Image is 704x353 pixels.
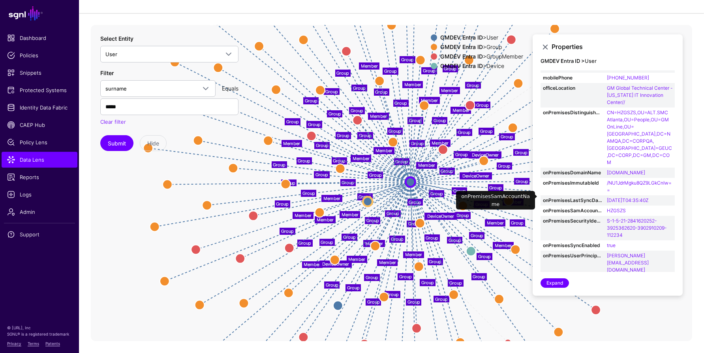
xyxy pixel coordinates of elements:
[404,82,421,87] text: Member
[7,191,72,198] span: Logs
[440,34,483,41] strong: GMDEV Entra ID
[7,230,72,238] span: Support
[347,285,360,291] text: Group
[2,187,77,202] a: Logs
[283,140,300,146] text: Member
[329,111,341,116] text: Group
[370,113,387,119] text: Member
[359,194,371,200] text: Group
[541,58,675,64] h4: User
[7,121,72,129] span: CAEP Hub
[2,169,77,185] a: Reports
[452,108,469,113] text: Member
[298,240,311,246] text: Group
[480,128,493,134] text: Group
[607,170,645,176] a: [DOMAIN_NAME]
[2,204,77,220] a: Admin
[295,213,312,218] text: Member
[302,190,315,196] text: Group
[409,118,422,123] text: Group
[100,69,114,77] label: Filter
[399,274,412,279] text: Group
[375,148,392,153] text: Member
[607,242,616,248] a: true
[441,88,458,93] text: Member
[336,70,349,76] text: Group
[467,82,479,88] text: Group
[607,208,626,213] a: HZGSZS
[407,299,420,305] text: Group
[7,173,72,181] span: Reports
[379,260,396,265] text: Member
[286,119,299,124] text: Group
[543,197,602,204] strong: onPremisesLastSyncDateTime
[515,149,528,155] text: Group
[325,89,338,94] text: Group
[418,162,435,168] text: Member
[607,57,669,70] a: 1485ba4e-88ae-4a8f-9b79-b325d323b567
[498,163,511,169] text: Group
[543,179,602,187] strong: onPremisesImmutableId
[473,274,485,279] text: Group
[366,275,378,280] text: Group
[421,279,434,285] text: Group
[7,325,72,331] p: © [URL], Inc
[489,185,502,191] text: Group
[337,132,349,138] text: Group
[273,162,285,167] text: Group
[387,211,399,216] text: Group
[458,129,471,135] text: Group
[305,98,317,103] text: Group
[449,237,461,243] text: Group
[28,341,39,346] a: Terms
[456,212,469,218] text: Group
[607,218,666,238] a: S-1-5-21-2841620252-3925362620-3902910209-112234
[343,234,356,240] text: Group
[607,253,649,273] a: [PERSON_NAME][EMAIL_ADDRESS][DOMAIN_NAME]
[394,100,407,106] text: Group
[439,44,525,50] div: > Group
[543,109,602,116] strong: onPremisesDistinguishedName
[449,280,462,286] text: Group
[281,228,294,234] text: Group
[353,156,370,161] text: Member
[2,65,77,81] a: Snippets
[409,199,421,205] text: Group
[429,259,441,264] text: Group
[543,85,602,92] strong: officeLocation
[453,188,466,194] text: Group
[541,58,585,64] strong: GMDEV Entra ID >
[100,34,133,43] label: Select Entity
[411,140,424,146] text: Group
[7,51,72,59] span: Policies
[105,85,127,92] span: surname
[333,158,345,164] text: Group
[607,197,648,203] a: [DATE]T04:35:40Z
[511,220,524,225] text: Group
[432,140,449,146] text: Member
[2,30,77,46] a: Dashboard
[367,299,380,305] text: Group
[283,180,295,185] text: Group
[140,135,167,151] button: Hide
[471,233,483,238] text: Group
[426,235,438,241] text: Group
[353,85,366,91] text: Group
[501,134,513,140] text: Group
[315,172,328,177] text: Group
[552,43,675,51] h3: Properties
[391,236,404,242] text: Group
[45,341,60,346] a: Patents
[316,143,329,148] text: Group
[7,86,72,94] span: Protected Systems
[607,180,672,193] a: /NU1JdrMgku8QZ9LGkCnIw==
[2,100,77,115] a: Identity Data Fabric
[366,217,379,223] text: Group
[543,217,602,225] strong: onPremisesSecurityIdentifier
[476,102,489,108] text: Group
[543,252,602,259] strong: onPremisesUserPrincipalName
[462,173,489,178] text: DeviceOwner
[7,156,72,164] span: Data Lens
[361,63,378,69] text: Member
[607,109,672,165] a: CN=HZGSZS,OU=ALT.SMC Atlanta,OU=People,OU=GM OnLine,OU=[GEOGRAPHIC_DATA],DC=NAMQA,DC=CORPQA,[GEOG...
